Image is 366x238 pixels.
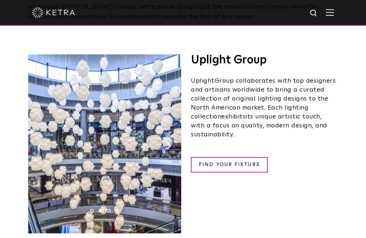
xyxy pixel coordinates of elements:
a: FIND YOUR FIXTURE [191,157,268,173]
img: ketra-logo-2019-white [32,7,75,18]
img: Octavio_Ketra_Image.jpg [28,54,181,233]
img: Hamburger%20Nav.svg [326,9,334,16]
span: its unique artistic touch, with a focus on quality, modern design, and sustainability. [191,113,327,138]
img: arrow-left-black.svg [38,142,43,150]
img: arrow-right-black.svg [167,142,171,150]
h4: Uplight Group [191,54,336,66]
span: Uplight [191,78,214,84]
span: exhibits [221,113,246,120]
span: Group collaborates with top designers and artisans worldwide to bring a curated collection of ori... [191,78,336,120]
img: search icon [310,9,318,18]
